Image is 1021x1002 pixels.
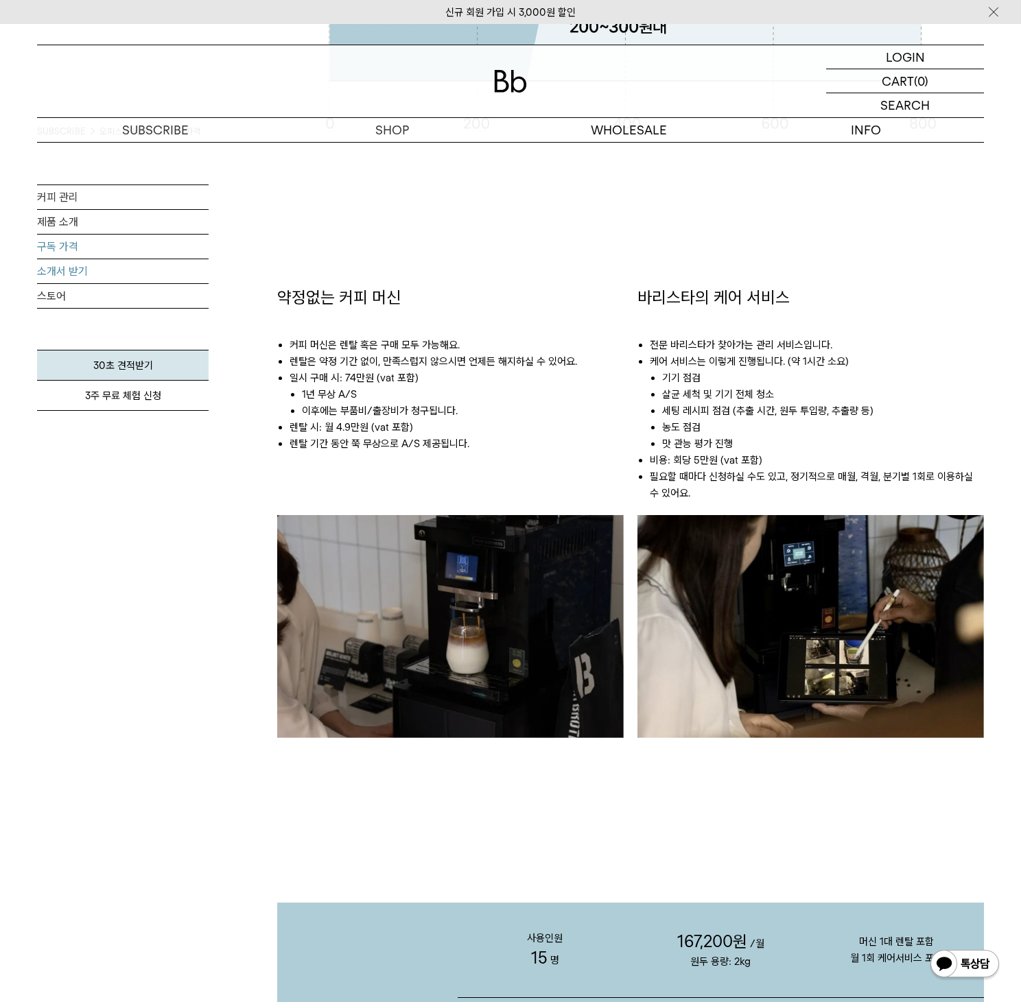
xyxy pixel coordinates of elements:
[929,949,1000,981] img: 카카오톡 채널 1:1 채팅 버튼
[650,353,984,452] li: 케어 서비스는 이렇게 진행됩니다. (약 1시간 소요)
[37,259,209,283] a: 소개서 받기
[690,955,751,968] span: 원두 용량: 2kg
[302,386,624,403] li: 1년 무상 A/S
[662,419,984,436] li: 농도 점검
[550,954,559,966] span: 명
[37,381,209,411] a: 3주 무료 체험 신청
[527,932,563,944] span: 사용인원
[37,350,209,381] a: 30초 견적받기
[274,118,510,142] a: SHOP
[290,419,624,436] li: 렌탈 시: 월 4.9만원 (vat 포함)
[494,70,527,93] img: 로고
[290,337,624,353] li: 커피 머신은 렌탈 혹은 구매 모두 가능해요.
[914,69,928,93] p: (0)
[882,69,914,93] p: CART
[37,118,274,142] a: SUBSCRIBE
[880,93,930,117] p: SEARCH
[290,436,624,452] li: 렌탈 기간 동안 쭉 무상으로 A/S 제공됩니다.
[37,210,209,234] a: 제품 소개
[637,286,984,309] h3: 바리스타의 케어 서비스
[37,185,209,209] a: 커피 관리
[445,6,576,19] a: 신규 회원 가입 시 3,000원 할인
[510,118,747,142] p: WHOLESALE
[302,403,624,419] li: 이후에는 부품비/출장비가 청구됩니다.
[650,468,984,501] li: 필요할 때마다 신청하실 수도 있고, 정기적으로 매월, 격월, 분기별 1회로 이용하실 수 있어요.
[750,938,764,950] span: /월
[37,284,209,308] a: 스토어
[290,353,624,370] li: 렌탈은 약정 기간 없이, 만족스럽지 않으시면 언제든 해지하실 수 있어요.
[677,931,747,951] span: 167,200원
[637,515,984,738] img: 바리스타의 케어 서비스
[826,45,984,69] a: LOGIN
[37,235,209,259] a: 구독 가격
[747,118,984,142] p: INFO
[662,436,984,452] li: 맛 관능 평가 진행
[290,370,624,419] li: 일시 구매 시: 74만원 (vat 포함)
[826,69,984,93] a: CART (0)
[277,515,624,738] img: 약정없는 커피 머신
[277,286,624,309] h3: 약정없는 커피 머신
[650,337,984,353] li: 전문 바리스타가 찾아가는 관리 서비스입니다.
[808,906,984,994] p: 머신 1대 렌탈 포함 월 1회 케어서비스 포함
[662,403,984,419] li: 세팅 레시피 점검 (추출 시간, 원두 투입량, 추출량 등)
[662,370,984,386] li: 기기 점검
[531,948,548,968] span: 15
[886,45,925,69] p: LOGIN
[650,452,984,468] li: 비용: 회당 5만원 (vat 포함)
[662,386,984,403] li: 살균 세척 및 기기 전체 청소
